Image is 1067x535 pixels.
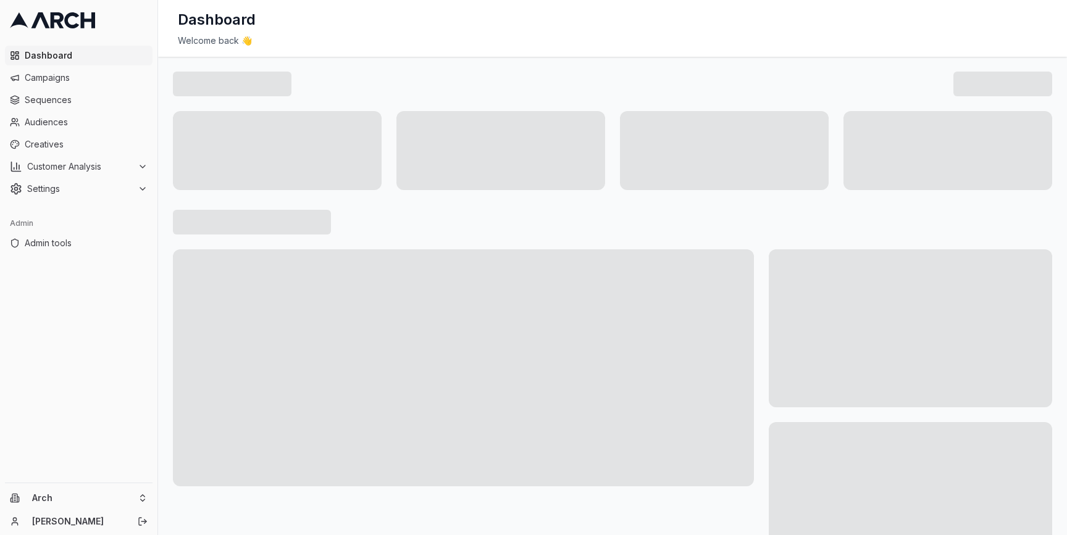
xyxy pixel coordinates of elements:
button: Arch [5,488,153,508]
button: Settings [5,179,153,199]
span: Customer Analysis [27,160,133,173]
h1: Dashboard [178,10,256,30]
span: Arch [32,492,133,504]
span: Creatives [25,138,148,151]
span: Admin tools [25,237,148,249]
span: Campaigns [25,72,148,84]
span: Audiences [25,116,148,128]
button: Log out [134,513,151,530]
a: Creatives [5,135,153,154]
div: Admin [5,214,153,233]
div: Welcome back 👋 [178,35,1047,47]
button: Customer Analysis [5,157,153,176]
a: Dashboard [5,46,153,65]
span: Settings [27,183,133,195]
a: Admin tools [5,233,153,253]
a: [PERSON_NAME] [32,515,124,528]
a: Sequences [5,90,153,110]
span: Sequences [25,94,148,106]
a: Audiences [5,112,153,132]
a: Campaigns [5,68,153,88]
span: Dashboard [25,49,148,62]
